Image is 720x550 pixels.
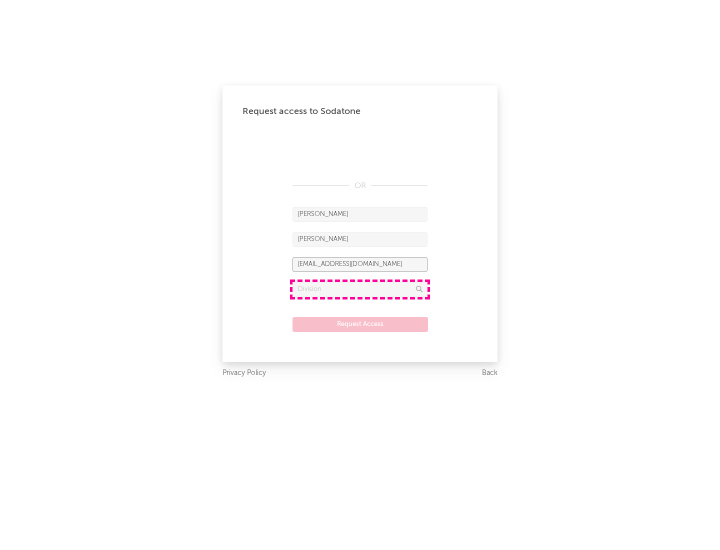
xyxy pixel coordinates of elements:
[292,317,428,332] button: Request Access
[292,257,427,272] input: Email
[292,207,427,222] input: First Name
[482,367,497,379] a: Back
[292,180,427,192] div: OR
[292,232,427,247] input: Last Name
[292,282,427,297] input: Division
[222,367,266,379] a: Privacy Policy
[242,105,477,117] div: Request access to Sodatone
